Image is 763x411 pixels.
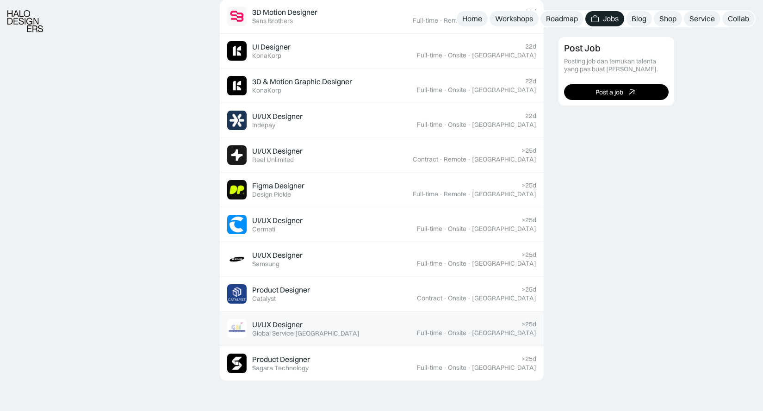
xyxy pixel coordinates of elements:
div: · [443,260,447,268]
div: Onsite [448,294,466,302]
div: 22d [525,112,536,120]
div: · [439,156,443,163]
div: Full-time [417,260,442,268]
div: Onsite [448,121,466,129]
div: · [443,121,447,129]
div: >25d [521,251,536,259]
div: 22d [525,77,536,85]
div: UI/UX Designer [252,250,303,260]
div: Jobs [603,14,619,24]
a: Jobs [585,11,624,26]
div: Catalyst [252,295,276,303]
div: [GEOGRAPHIC_DATA] [472,225,536,233]
div: · [467,51,471,59]
div: 3D Motion Designer [252,7,317,17]
div: Full-time [417,329,442,337]
img: Job Image [227,319,247,338]
img: Job Image [227,6,247,26]
div: · [443,51,447,59]
div: Onsite [448,329,466,337]
a: Collab [722,11,755,26]
div: UI/UX Designer [252,146,303,156]
a: Job ImageUI/UX DesignerCermati>25dFull-time·Onsite·[GEOGRAPHIC_DATA] [220,207,544,242]
div: [GEOGRAPHIC_DATA] [472,121,536,129]
img: Job Image [227,249,247,269]
div: · [439,190,443,198]
div: Remote [444,190,466,198]
div: Sans Brothers [252,17,293,25]
a: Roadmap [540,11,583,26]
a: Job ImageUI/UX DesignerIndepay22dFull-time·Onsite·[GEOGRAPHIC_DATA] [220,103,544,138]
div: [GEOGRAPHIC_DATA] [472,190,536,198]
div: Full-time [417,121,442,129]
div: >25d [521,181,536,189]
img: Job Image [227,145,247,165]
a: Home [457,11,488,26]
div: Product Designer [252,285,310,295]
div: Collab [728,14,749,24]
div: Full-time [417,51,442,59]
img: Job Image [227,111,247,130]
div: [GEOGRAPHIC_DATA] [472,364,536,372]
a: Job ImageUI/UX DesignerSamsung>25dFull-time·Onsite·[GEOGRAPHIC_DATA] [220,242,544,277]
div: Post a job [596,88,623,96]
div: >25d [521,320,536,328]
div: [GEOGRAPHIC_DATA] [472,51,536,59]
div: · [467,156,471,163]
div: Full-time [417,364,442,372]
div: Workshops [495,14,533,24]
div: Full-time [413,17,438,25]
div: Indepay [252,121,275,129]
div: Onsite [448,260,466,268]
div: KonaKorp [252,52,281,60]
div: >25d [521,355,536,363]
div: >25d [521,216,536,224]
div: Samsung [252,260,279,268]
div: Remote [444,156,466,163]
div: Roadmap [546,14,578,24]
div: UI/UX Designer [252,112,303,121]
a: Shop [654,11,682,26]
div: 3D & Motion Graphic Designer [252,77,352,87]
div: Service [689,14,715,24]
div: Cermati [252,225,275,233]
div: · [467,294,471,302]
div: · [443,225,447,233]
div: Blog [632,14,646,24]
div: · [467,190,471,198]
div: Global Service [GEOGRAPHIC_DATA] [252,330,360,337]
div: Product Designer [252,355,310,364]
div: [GEOGRAPHIC_DATA] [472,86,536,94]
img: Job Image [227,41,247,61]
div: Onsite [448,225,466,233]
img: Job Image [227,354,247,373]
div: · [467,121,471,129]
div: · [443,86,447,94]
div: Post Job [564,43,601,54]
div: Full-time [413,190,438,198]
a: Workshops [490,11,539,26]
div: · [467,329,471,337]
div: · [439,17,443,25]
div: UI Designer [252,42,291,52]
a: Job Image3D & Motion Graphic DesignerKonaKorp22dFull-time·Onsite·[GEOGRAPHIC_DATA] [220,68,544,103]
img: Job Image [227,180,247,199]
a: Job ImageProduct DesignerSagara Technology>25dFull-time·Onsite·[GEOGRAPHIC_DATA] [220,346,544,381]
div: Figma Designer [252,181,304,191]
div: · [443,294,447,302]
div: [GEOGRAPHIC_DATA] [472,294,536,302]
div: · [467,260,471,268]
div: Design Pickle [252,191,291,199]
div: UI/UX Designer [252,320,303,330]
div: Full-time [417,225,442,233]
div: UI/UX Designer [252,216,303,225]
img: Job Image [227,76,247,95]
a: Job ImageProduct DesignerCatalyst>25dContract·Onsite·[GEOGRAPHIC_DATA] [220,277,544,311]
div: Onsite [448,364,466,372]
div: Onsite [448,51,466,59]
img: Job Image [227,215,247,234]
a: Job ImageUI/UX DesignerGlobal Service [GEOGRAPHIC_DATA]>25dFull-time·Onsite·[GEOGRAPHIC_DATA] [220,311,544,346]
div: Reel Unlimited [252,156,294,164]
div: Onsite [448,86,466,94]
div: · [467,225,471,233]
